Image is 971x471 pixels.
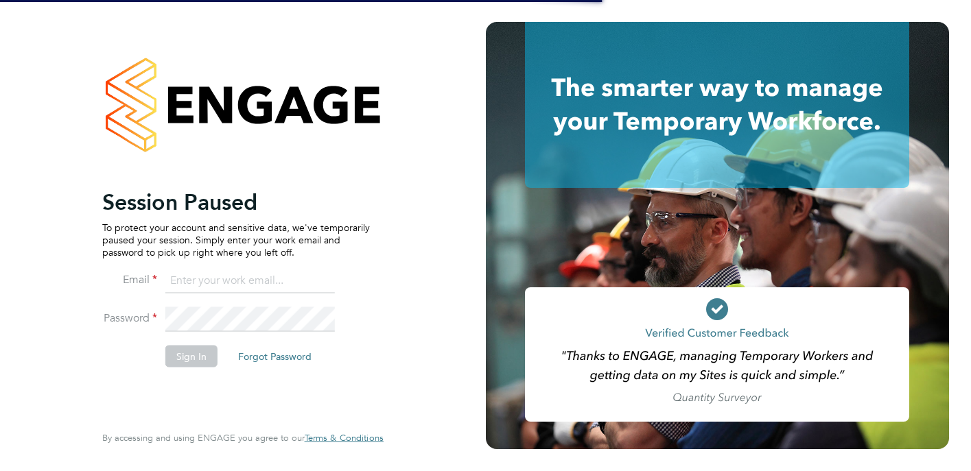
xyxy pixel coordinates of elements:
label: Password [102,311,157,325]
a: Terms & Conditions [305,433,384,444]
label: Email [102,272,157,287]
h2: Session Paused [102,188,370,215]
button: Sign In [165,345,218,367]
span: Terms & Conditions [305,432,384,444]
button: Forgot Password [227,345,323,367]
p: To protect your account and sensitive data, we've temporarily paused your session. Simply enter y... [102,221,370,258]
input: Enter your work email... [165,269,335,293]
span: By accessing and using ENGAGE you agree to our [102,432,384,444]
